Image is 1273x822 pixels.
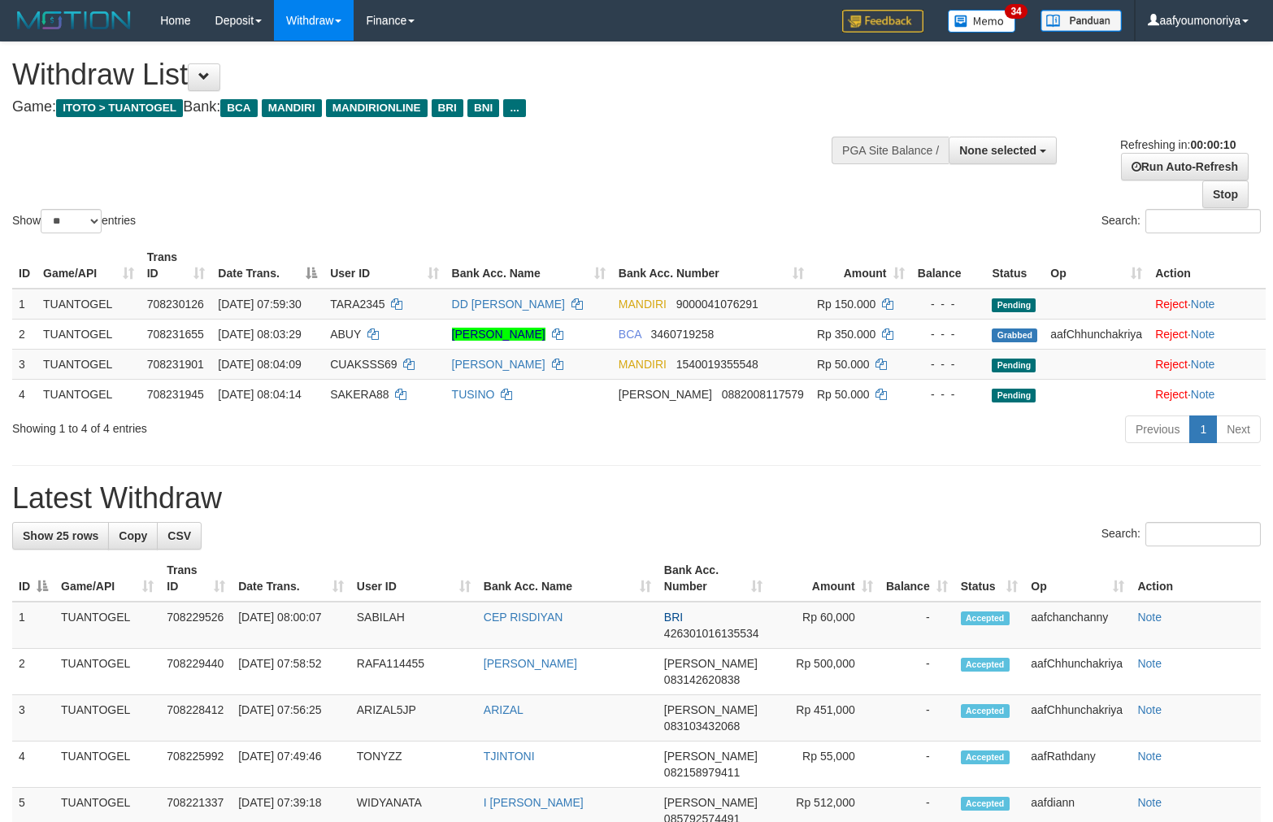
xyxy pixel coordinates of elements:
[12,242,37,289] th: ID
[612,242,810,289] th: Bank Acc. Number: activate to sort column ascending
[54,695,160,742] td: TUANTOGEL
[1155,358,1188,371] a: Reject
[330,328,361,341] span: ABUY
[918,356,980,372] div: - - -
[12,209,136,233] label: Show entries
[961,750,1010,764] span: Accepted
[350,649,477,695] td: RAFA114455
[452,388,495,401] a: TUSINO
[961,704,1010,718] span: Accepted
[211,242,324,289] th: Date Trans.: activate to sort column descending
[832,137,949,164] div: PGA Site Balance /
[1101,522,1261,546] label: Search:
[330,358,397,371] span: CUAKSSS69
[12,695,54,742] td: 3
[160,602,232,649] td: 708229526
[880,649,954,695] td: -
[985,242,1044,289] th: Status
[1145,209,1261,233] input: Search:
[961,611,1010,625] span: Accepted
[664,766,740,779] span: Copy 082158979411 to clipboard
[1155,328,1188,341] a: Reject
[664,720,740,733] span: Copy 083103432068 to clipboard
[218,358,301,371] span: [DATE] 08:04:09
[1149,379,1266,409] td: ·
[664,750,758,763] span: [PERSON_NAME]
[676,358,758,371] span: Copy 1540019355548 to clipboard
[1044,319,1149,349] td: aafChhunchakriya
[330,388,389,401] span: SAKERA88
[911,242,986,289] th: Balance
[619,328,641,341] span: BCA
[1145,522,1261,546] input: Search:
[959,144,1036,157] span: None selected
[918,296,980,312] div: - - -
[1149,319,1266,349] td: ·
[880,695,954,742] td: -
[503,99,525,117] span: ...
[56,99,183,117] span: ITOTO > TUANTOGEL
[817,328,875,341] span: Rp 350.000
[619,358,667,371] span: MANDIRI
[262,99,322,117] span: MANDIRI
[1191,388,1215,401] a: Note
[1024,742,1131,788] td: aafRathdany
[961,658,1010,672] span: Accepted
[160,742,232,788] td: 708225992
[1137,611,1162,624] a: Note
[1149,349,1266,379] td: ·
[12,319,37,349] td: 2
[1149,289,1266,320] td: ·
[141,242,212,289] th: Trans ID: activate to sort column ascending
[1137,750,1162,763] a: Note
[1149,242,1266,289] th: Action
[1024,602,1131,649] td: aafchanchanny
[218,388,301,401] span: [DATE] 08:04:14
[961,797,1010,811] span: Accepted
[722,388,804,401] span: Copy 0882008117579 to clipboard
[37,289,141,320] td: TUANTOGEL
[769,555,880,602] th: Amount: activate to sort column ascending
[12,414,519,437] div: Showing 1 to 4 of 4 entries
[769,649,880,695] td: Rp 500,000
[54,742,160,788] td: TUANTOGEL
[658,555,769,602] th: Bank Acc. Number: activate to sort column ascending
[12,522,109,550] a: Show 25 rows
[918,326,980,342] div: - - -
[1191,298,1215,311] a: Note
[147,328,204,341] span: 708231655
[160,695,232,742] td: 708228412
[664,657,758,670] span: [PERSON_NAME]
[108,522,158,550] a: Copy
[484,657,577,670] a: [PERSON_NAME]
[326,99,428,117] span: MANDIRIONLINE
[119,529,147,542] span: Copy
[220,99,257,117] span: BCA
[817,388,870,401] span: Rp 50.000
[619,388,712,401] span: [PERSON_NAME]
[54,555,160,602] th: Game/API: activate to sort column ascending
[157,522,202,550] a: CSV
[218,298,301,311] span: [DATE] 07:59:30
[1101,209,1261,233] label: Search:
[1125,415,1190,443] a: Previous
[1121,153,1249,180] a: Run Auto-Refresh
[1041,10,1122,32] img: panduan.png
[232,695,350,742] td: [DATE] 07:56:25
[664,796,758,809] span: [PERSON_NAME]
[467,99,499,117] span: BNI
[1131,555,1261,602] th: Action
[324,242,445,289] th: User ID: activate to sort column ascending
[664,627,759,640] span: Copy 426301016135534 to clipboard
[1137,657,1162,670] a: Note
[954,555,1025,602] th: Status: activate to sort column ascending
[1155,298,1188,311] a: Reject
[445,242,612,289] th: Bank Acc. Name: activate to sort column ascending
[12,8,136,33] img: MOTION_logo.png
[350,742,477,788] td: TONYZZ
[769,695,880,742] td: Rp 451,000
[452,328,545,341] a: [PERSON_NAME]
[432,99,463,117] span: BRI
[12,555,54,602] th: ID: activate to sort column descending
[949,137,1057,164] button: None selected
